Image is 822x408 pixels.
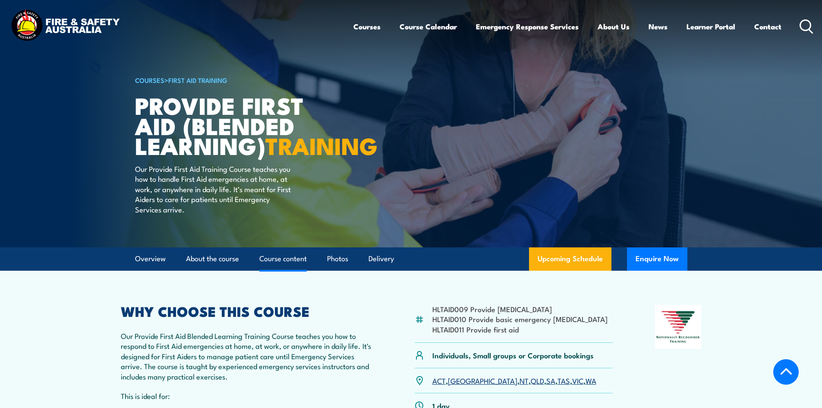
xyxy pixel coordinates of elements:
a: Photos [327,247,348,270]
a: VIC [572,375,583,386]
a: Learner Portal [687,15,735,38]
a: ACT [432,375,446,386]
a: Course Calendar [400,15,457,38]
h1: Provide First Aid (Blended Learning) [135,95,348,155]
a: Upcoming Schedule [529,247,611,271]
p: Our Provide First Aid Blended Learning Training Course teaches you how to respond to First Aid em... [121,331,373,381]
li: HLTAID010 Provide basic emergency [MEDICAL_DATA] [432,314,608,324]
h2: WHY CHOOSE THIS COURSE [121,305,373,317]
a: Overview [135,247,166,270]
p: This is ideal for: [121,391,373,401]
a: Contact [754,15,781,38]
p: Our Provide First Aid Training Course teaches you how to handle First Aid emergencies at home, at... [135,164,293,214]
a: Course content [259,247,307,270]
button: Enquire Now [627,247,687,271]
a: COURSES [135,75,164,85]
a: Delivery [368,247,394,270]
a: News [649,15,668,38]
img: Nationally Recognised Training logo. [655,305,702,349]
a: QLD [531,375,544,386]
h6: > [135,75,348,85]
a: SA [546,375,555,386]
a: TAS [557,375,570,386]
a: Emergency Response Services [476,15,579,38]
p: Individuals, Small groups or Corporate bookings [432,350,594,360]
a: About the course [186,247,239,270]
p: , , , , , , , [432,376,596,386]
li: HLTAID009 Provide [MEDICAL_DATA] [432,304,608,314]
a: First Aid Training [168,75,227,85]
strong: TRAINING [265,127,378,163]
a: [GEOGRAPHIC_DATA] [448,375,517,386]
a: WA [586,375,596,386]
li: HLTAID011 Provide first aid [432,324,608,334]
a: Courses [353,15,381,38]
a: NT [520,375,529,386]
a: About Us [598,15,630,38]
